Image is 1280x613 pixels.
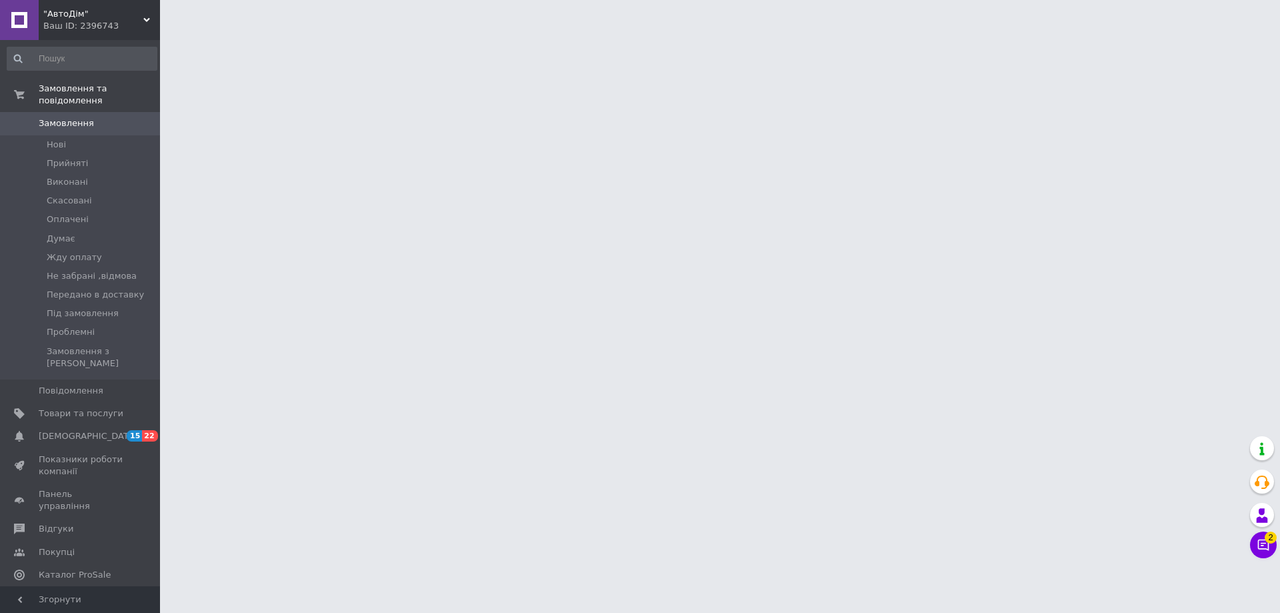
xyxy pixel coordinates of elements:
span: Скасовані [47,195,92,207]
span: Думає [47,233,75,245]
span: 2 [1265,532,1277,544]
span: Покупці [39,546,75,558]
span: Прийняті [47,157,88,169]
span: Замовлення з [PERSON_NAME] [47,346,156,370]
span: Замовлення та повідомлення [39,83,160,107]
span: Не забрані ,відмова [47,270,137,282]
span: Під замовлення [47,308,119,320]
span: Проблемні [47,326,95,338]
span: Каталог ProSale [39,569,111,581]
span: 15 [127,430,142,442]
button: Чат з покупцем2 [1250,532,1277,558]
div: Ваш ID: 2396743 [43,20,160,32]
span: "АвтоДім" [43,8,143,20]
span: Виконані [47,176,88,188]
span: Повідомлення [39,385,103,397]
input: Пошук [7,47,157,71]
span: 22 [142,430,157,442]
span: [DEMOGRAPHIC_DATA] [39,430,137,442]
span: Передано в доставку [47,289,144,301]
span: Панель управління [39,488,123,512]
span: Нові [47,139,66,151]
span: Жду оплату [47,251,102,263]
span: Товари та послуги [39,408,123,420]
span: Показники роботи компанії [39,454,123,478]
span: Замовлення [39,117,94,129]
span: Відгуки [39,523,73,535]
span: Оплачені [47,213,89,225]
